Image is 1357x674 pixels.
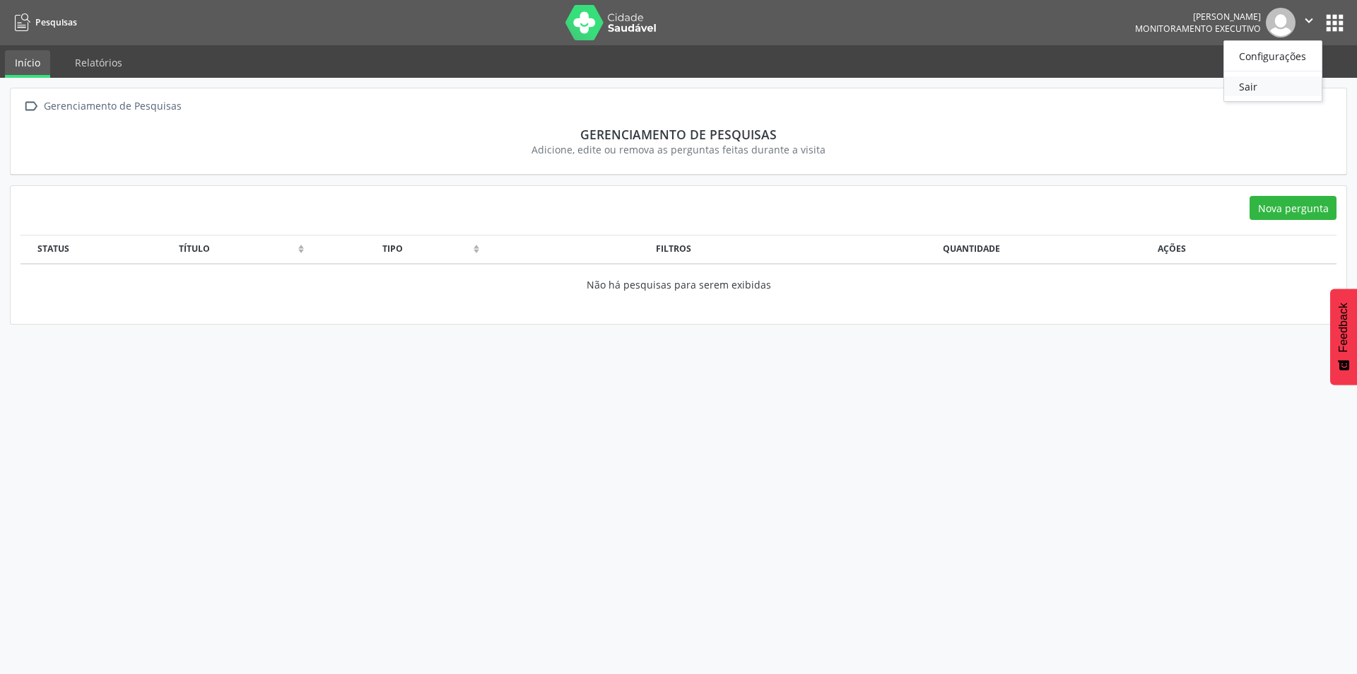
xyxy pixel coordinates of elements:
div: Quantidade [706,243,1000,255]
div: Adicione, edite ou remova as perguntas feitas durante a visita [30,142,1327,157]
span: Pesquisas [35,16,77,28]
div: Gerenciamento de Pesquisas [30,127,1327,142]
img: img [1266,8,1296,37]
div: Tipo [315,243,470,255]
a: Relatórios [65,50,132,75]
i:  [20,96,41,117]
a: Sair [1224,76,1322,96]
button: apps [1322,11,1347,35]
ul:  [1223,40,1322,102]
span: Monitoramento Executivo [1135,23,1261,35]
a: Pesquisas [10,11,77,34]
a:  Gerenciamento de Pesquisas [20,96,184,117]
div: Ações [1015,243,1329,255]
a: Início [5,50,50,78]
div: Filtros [490,243,691,255]
div: Status [28,243,79,255]
button: Feedback - Mostrar pesquisa [1330,289,1357,385]
div: Título [94,243,295,255]
button:  [1296,8,1322,37]
span: Feedback [1337,303,1350,352]
i:  [1301,13,1317,28]
button: Nova pergunta [1250,196,1337,220]
a: Configurações [1224,46,1322,66]
div: [PERSON_NAME] [1135,11,1261,23]
div: Não há pesquisas para serem exibidas [28,277,1329,292]
div: Gerenciamento de Pesquisas [41,96,184,117]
